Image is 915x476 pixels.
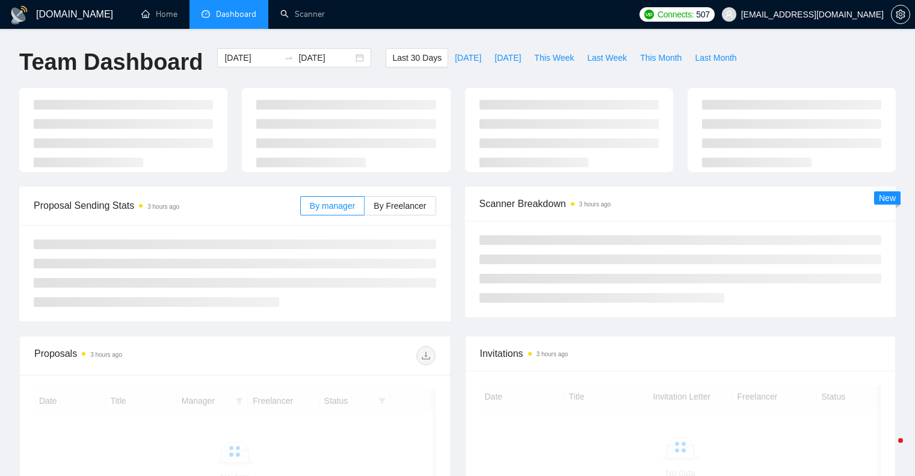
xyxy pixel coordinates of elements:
[298,51,353,64] input: End date
[640,51,682,64] span: This Month
[534,51,574,64] span: This Week
[581,48,633,67] button: Last Week
[284,53,294,63] span: swap-right
[488,48,528,67] button: [DATE]
[90,351,122,358] time: 3 hours ago
[392,51,442,64] span: Last 30 Days
[874,435,903,464] iframe: Intercom live chat
[141,9,177,19] a: homeHome
[202,10,210,18] span: dashboard
[386,48,448,67] button: Last 30 Days
[891,10,910,19] a: setting
[587,51,627,64] span: Last Week
[34,198,300,213] span: Proposal Sending Stats
[448,48,488,67] button: [DATE]
[579,201,611,208] time: 3 hours ago
[537,351,568,357] time: 3 hours ago
[479,196,882,211] span: Scanner Breakdown
[216,9,256,19] span: Dashboard
[280,9,325,19] a: searchScanner
[688,48,743,67] button: Last Month
[528,48,581,67] button: This Week
[879,193,896,203] span: New
[633,48,688,67] button: This Month
[644,10,654,19] img: upwork-logo.png
[695,51,736,64] span: Last Month
[494,51,521,64] span: [DATE]
[480,346,881,361] span: Invitations
[455,51,481,64] span: [DATE]
[658,8,694,21] span: Connects:
[725,10,733,19] span: user
[374,201,426,211] span: By Freelancer
[696,8,709,21] span: 507
[34,346,235,365] div: Proposals
[10,5,29,25] img: logo
[147,203,179,210] time: 3 hours ago
[891,5,910,24] button: setting
[310,201,355,211] span: By manager
[224,51,279,64] input: Start date
[284,53,294,63] span: to
[19,48,203,76] h1: Team Dashboard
